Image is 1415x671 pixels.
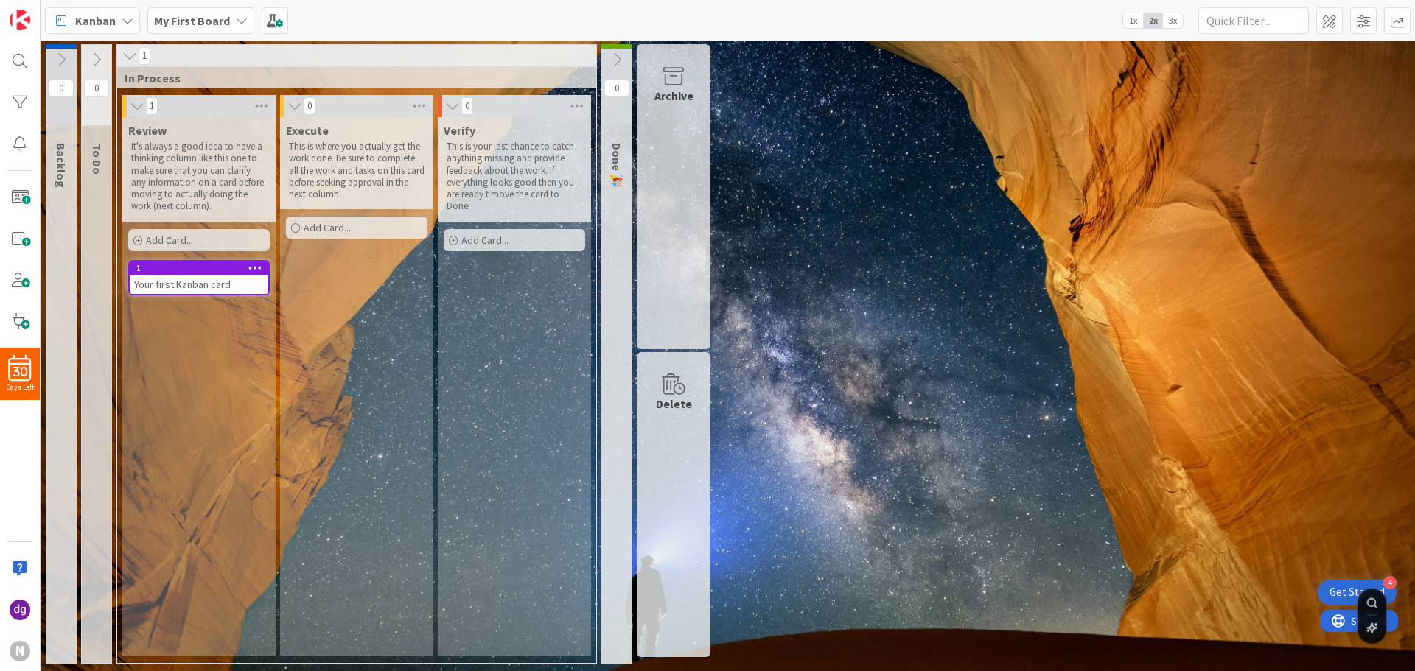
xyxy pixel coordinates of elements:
div: Your first Kanban card [130,275,268,294]
span: Review [128,123,167,138]
p: This is your last chance to catch anything missing and provide feedback about the work. If everyt... [447,141,582,213]
span: Backlog [54,143,69,188]
span: 1 [139,47,150,65]
img: dk [10,600,30,620]
div: N [10,641,30,661]
p: This is where you actually get the work done. Be sure to complete all the work and tasks on this ... [289,141,424,200]
div: 1Your first Kanban card [130,261,268,294]
img: Visit kanbanzone.com [10,10,30,30]
div: Get Started [1330,585,1385,600]
span: 0 [461,97,473,115]
span: 2x [1143,13,1163,28]
div: 1 [130,261,268,275]
div: Archive [654,87,693,105]
div: 1 [136,263,268,273]
span: 3x [1163,13,1183,28]
span: Kanban [75,12,116,29]
span: Add Card... [304,221,351,234]
span: Verify [444,123,475,138]
div: Delete [656,395,692,412]
span: 0 [604,80,629,97]
b: My First Board [154,13,230,28]
span: Add Card... [146,233,193,247]
span: Add Card... [461,233,509,247]
span: Done 🎉 [609,143,624,188]
p: It's always a good idea to have a thinking column like this one to make sure that you can clarify... [131,141,267,213]
span: 1x [1123,13,1143,28]
div: 4 [1383,576,1397,589]
span: 0 [304,97,315,115]
span: Execute [286,123,329,138]
div: Open Get Started checklist, remaining modules: 4 [1318,580,1397,605]
a: 1Your first Kanban card [128,260,270,295]
span: To Do [90,144,105,175]
span: Support [31,2,67,20]
span: 1 [146,97,158,115]
span: 0 [84,80,109,97]
span: 0 [49,80,74,97]
input: Quick Filter... [1198,7,1309,34]
span: 30 [13,367,27,377]
span: In Process [125,71,578,85]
